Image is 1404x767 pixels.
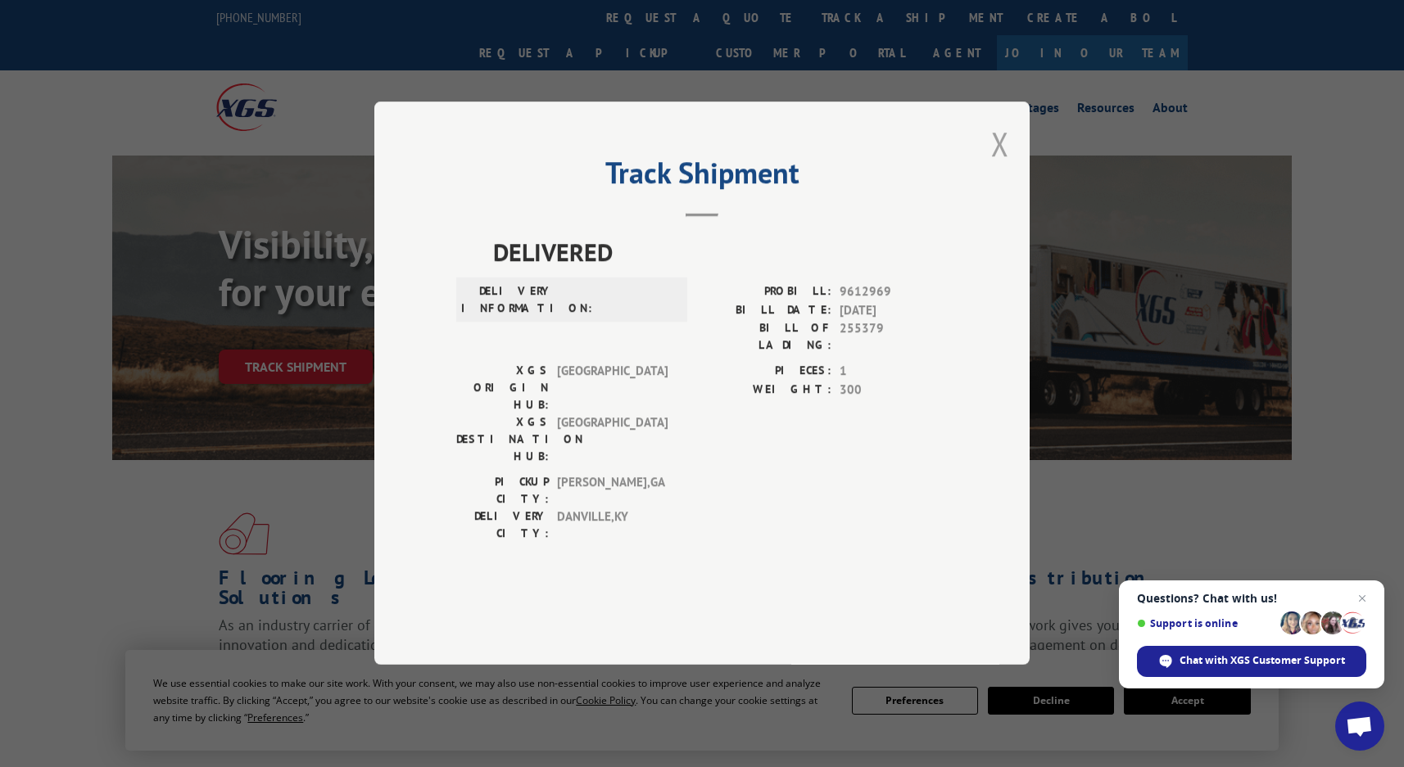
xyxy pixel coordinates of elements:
[557,474,668,508] span: [PERSON_NAME] , GA
[1137,592,1366,605] span: Questions? Chat with us!
[1335,702,1384,751] div: Open chat
[840,283,948,302] span: 9612969
[456,414,549,466] label: XGS DESTINATION HUB:
[840,381,948,399] span: 300
[702,283,831,302] label: PROBILL:
[557,363,668,414] span: [GEOGRAPHIC_DATA]
[840,363,948,381] span: 1
[1137,617,1275,629] span: Support is online
[456,363,549,414] label: XGS ORIGIN HUB:
[1352,589,1372,608] span: Close chat
[702,363,831,381] label: PIECES:
[1137,646,1366,677] div: Chat with XGS Customer Support
[461,283,554,318] label: DELIVERY INFORMATION:
[456,161,948,192] h2: Track Shipment
[456,474,549,508] label: PICKUP CITY:
[702,381,831,399] label: WEIGHT:
[557,508,668,543] span: DANVILLE , KY
[1180,653,1345,668] span: Chat with XGS Customer Support
[702,301,831,320] label: BILL DATE:
[557,414,668,466] span: [GEOGRAPHIC_DATA]
[702,320,831,354] label: BILL OF LADING:
[456,508,549,543] label: DELIVERY CITY:
[840,320,948,354] span: 255379
[840,301,948,320] span: [DATE]
[493,234,948,271] span: DELIVERED
[991,122,1009,165] button: Close modal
